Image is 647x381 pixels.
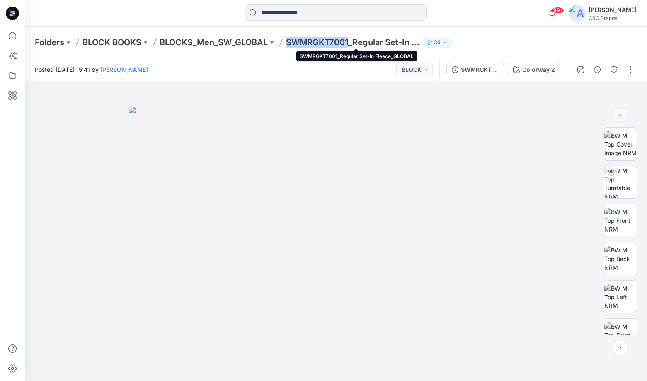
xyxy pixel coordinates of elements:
img: eyJhbGciOiJIUzI1NiIsImtpZCI6IjAiLCJzbHQiOiJzZXMiLCJ0eXAiOiJKV1QifQ.eyJkYXRhIjp7InR5cGUiOiJzdG9yYW... [129,107,543,381]
a: BLOCKS_Men_SW_GLOBAL [160,37,268,48]
p: SWMRGKT7001_Regular Set-In Fleece_GLOBAL [286,37,420,48]
img: avatar [569,5,585,22]
div: SWMRGKT7001_Regular Set-In Fleece_GLOBAL [461,65,499,74]
img: BW M Top Left NRM [604,284,637,310]
button: 36 [424,37,451,48]
a: Folders [35,37,64,48]
img: BW M Top Cover Image NRM [604,131,637,157]
a: [PERSON_NAME] [100,66,148,73]
div: CSC Brands [589,15,637,21]
button: Details [591,63,604,76]
div: [PERSON_NAME] [589,5,637,15]
img: BW M Top Front NRM [604,208,637,234]
button: SWMRGKT7001_Regular Set-In Fleece_GLOBAL [446,63,504,76]
div: Colorway 2 [522,65,555,74]
span: Posted [DATE] 15:41 by [35,65,148,74]
img: BW M Top Front Chest NRM [604,322,637,348]
p: 36 [434,38,441,47]
img: BW M Top Turntable NRM [604,166,637,198]
img: BW M Top Back NRM [604,246,637,272]
button: Colorway 2 [508,63,560,76]
a: BLOCK BOOKS [82,37,141,48]
span: 99+ [552,7,564,14]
